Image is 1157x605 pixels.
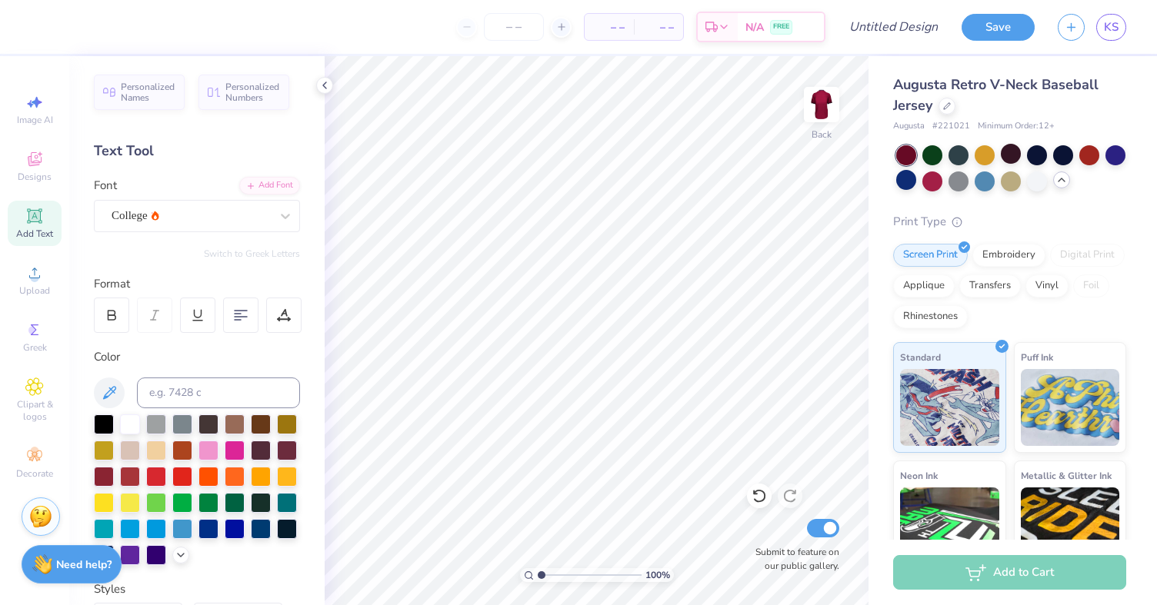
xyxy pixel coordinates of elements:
span: N/A [745,19,764,35]
span: Greek [23,341,47,354]
span: Standard [900,349,941,365]
span: Puff Ink [1021,349,1053,365]
button: Switch to Greek Letters [204,248,300,260]
img: Back [806,89,837,120]
img: Metallic & Glitter Ink [1021,487,1120,564]
span: – – [594,19,625,35]
span: Decorate [16,467,53,480]
span: Augusta Retro V-Neck Baseball Jersey [893,75,1099,115]
span: KS [1104,18,1119,36]
span: Clipart & logos [8,398,62,423]
div: Applique [893,274,955,298]
span: Designs [18,171,52,183]
span: Add Text [16,228,53,240]
div: Text Tool [94,141,300,161]
div: Rhinestones [893,305,968,328]
div: Color [94,348,300,366]
span: Augusta [893,120,925,133]
span: FREE [773,22,789,32]
span: Personalized Names [121,81,175,103]
div: Back [812,128,832,141]
div: Foil [1073,274,1109,298]
input: e.g. 7428 c [137,377,300,408]
label: Submit to feature on our public gallery. [747,545,839,573]
div: Styles [94,580,300,598]
input: – – [484,13,544,41]
img: Standard [900,369,999,446]
span: Minimum Order: 12 + [978,120,1055,133]
span: Image AI [17,114,53,126]
div: Vinyl [1025,274,1069,298]
div: Print Type [893,213,1126,231]
input: Untitled Design [837,12,950,42]
span: – – [643,19,674,35]
strong: Need help? [56,557,112,572]
span: 100 % [645,568,670,582]
div: Add Font [239,177,300,194]
div: Format [94,275,302,293]
label: Font [94,177,117,194]
span: Metallic & Glitter Ink [1021,467,1112,484]
img: Neon Ink [900,487,999,564]
div: Transfers [959,274,1021,298]
a: KS [1096,14,1126,41]
span: # 221021 [932,120,970,133]
button: Save [962,14,1035,41]
div: Embroidery [972,244,1045,267]
span: Personalized Numbers [225,81,280,103]
span: Upload [19,284,50,297]
img: Puff Ink [1021,369,1120,446]
div: Digital Print [1050,244,1125,267]
div: Screen Print [893,244,968,267]
span: Neon Ink [900,467,938,484]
